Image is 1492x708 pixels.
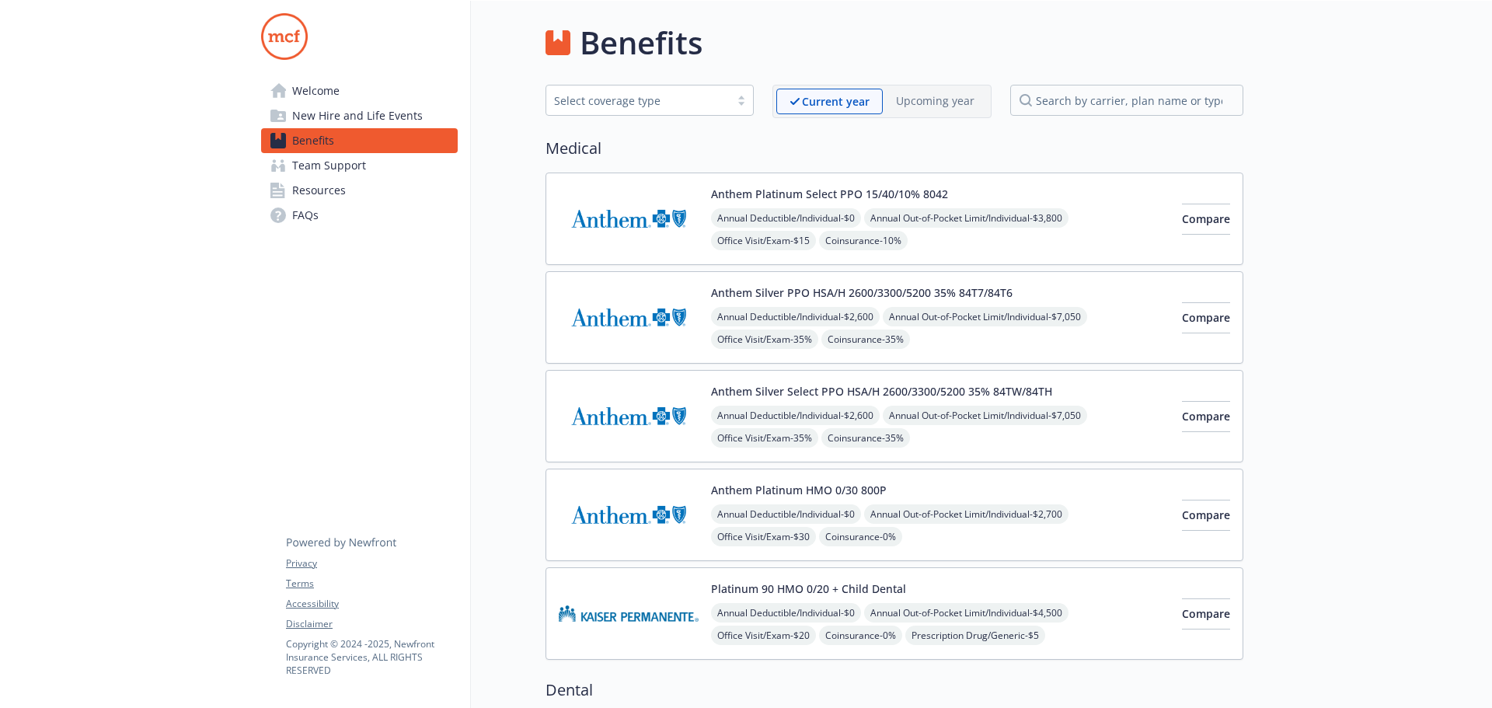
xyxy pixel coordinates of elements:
span: Compare [1182,211,1230,226]
span: Coinsurance - 0% [819,527,902,546]
div: Select coverage type [554,92,722,109]
span: Compare [1182,507,1230,522]
span: FAQs [292,203,319,228]
a: Benefits [261,128,458,153]
p: Current year [802,93,870,110]
span: Compare [1182,310,1230,325]
h2: Dental [546,678,1243,702]
p: Upcoming year [896,92,974,109]
button: Compare [1182,500,1230,531]
a: Terms [286,577,457,591]
a: FAQs [261,203,458,228]
span: Team Support [292,153,366,178]
span: Annual Out-of-Pocket Limit/Individual - $7,050 [883,406,1087,425]
span: Annual Out-of-Pocket Limit/Individual - $3,800 [864,208,1068,228]
span: Annual Deductible/Individual - $0 [711,504,861,524]
span: Office Visit/Exam - $20 [711,626,816,645]
button: Anthem Platinum HMO 0/30 800P [711,482,887,498]
span: Resources [292,178,346,203]
span: Office Visit/Exam - 35% [711,330,818,349]
img: Anthem Blue Cross carrier logo [559,186,699,252]
a: Welcome [261,78,458,103]
a: Resources [261,178,458,203]
h2: Medical [546,137,1243,160]
span: Annual Deductible/Individual - $0 [711,208,861,228]
span: Coinsurance - 35% [821,330,910,349]
a: Disclaimer [286,617,457,631]
button: Anthem Silver PPO HSA/H 2600/3300/5200 35% 84T7/84T6 [711,284,1013,301]
span: Annual Deductible/Individual - $2,600 [711,406,880,425]
span: Coinsurance - 10% [819,231,908,250]
span: Benefits [292,128,334,153]
p: Copyright © 2024 - 2025 , Newfront Insurance Services, ALL RIGHTS RESERVED [286,637,457,677]
input: search by carrier, plan name or type [1010,85,1243,116]
button: Compare [1182,598,1230,630]
img: Anthem Blue Cross carrier logo [559,284,699,351]
img: Anthem Blue Cross carrier logo [559,383,699,449]
span: Annual Deductible/Individual - $0 [711,603,861,623]
a: Team Support [261,153,458,178]
button: Platinum 90 HMO 0/20 + Child Dental [711,581,906,597]
h1: Benefits [580,19,702,66]
span: Compare [1182,606,1230,621]
span: Annual Out-of-Pocket Limit/Individual - $7,050 [883,307,1087,326]
span: Coinsurance - 0% [819,626,902,645]
img: Anthem Blue Cross carrier logo [559,482,699,548]
span: Office Visit/Exam - $30 [711,527,816,546]
span: Prescription Drug/Generic - $5 [905,626,1045,645]
span: Office Visit/Exam - 35% [711,428,818,448]
span: Annual Out-of-Pocket Limit/Individual - $2,700 [864,504,1068,524]
img: Kaiser Permanente Insurance Company carrier logo [559,581,699,647]
button: Anthem Silver Select PPO HSA/H 2600/3300/5200 35% 84TW/84TH [711,383,1052,399]
a: New Hire and Life Events [261,103,458,128]
a: Accessibility [286,597,457,611]
button: Anthem Platinum Select PPO 15/40/10% 8042 [711,186,948,202]
span: Upcoming year [883,89,988,114]
span: Annual Deductible/Individual - $2,600 [711,307,880,326]
span: Coinsurance - 35% [821,428,910,448]
span: Welcome [292,78,340,103]
span: Annual Out-of-Pocket Limit/Individual - $4,500 [864,603,1068,623]
button: Compare [1182,401,1230,432]
a: Privacy [286,556,457,570]
span: Office Visit/Exam - $15 [711,231,816,250]
span: New Hire and Life Events [292,103,423,128]
span: Compare [1182,409,1230,424]
button: Compare [1182,204,1230,235]
button: Compare [1182,302,1230,333]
